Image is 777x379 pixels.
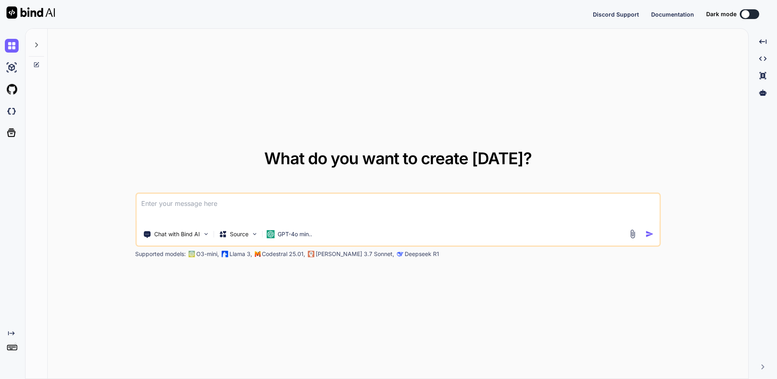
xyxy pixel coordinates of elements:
p: Source [230,230,248,238]
img: Pick Models [251,231,258,237]
span: Discord Support [593,11,639,18]
span: What do you want to create [DATE]? [264,148,532,168]
img: githubLight [5,83,19,96]
img: Mistral-AI [255,251,260,257]
img: Bind AI [6,6,55,19]
p: Codestral 25.01, [262,250,305,258]
img: GPT-4o mini [266,230,274,238]
img: claude [308,251,314,257]
img: attachment [628,229,637,239]
img: claude [397,251,403,257]
img: darkCloudIdeIcon [5,104,19,118]
img: Pick Tools [202,231,209,237]
p: [PERSON_NAME] 3.7 Sonnet, [316,250,394,258]
p: Deepseek R1 [405,250,439,258]
img: GPT-4 [188,251,195,257]
p: GPT-4o min.. [278,230,312,238]
p: Llama 3, [229,250,252,258]
button: Discord Support [593,10,639,19]
p: O3-mini, [196,250,219,258]
button: Documentation [651,10,694,19]
span: Documentation [651,11,694,18]
img: Llama2 [221,251,228,257]
img: icon [645,230,654,238]
span: Dark mode [706,10,737,18]
img: chat [5,39,19,53]
p: Supported models: [135,250,186,258]
img: ai-studio [5,61,19,74]
p: Chat with Bind AI [154,230,200,238]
